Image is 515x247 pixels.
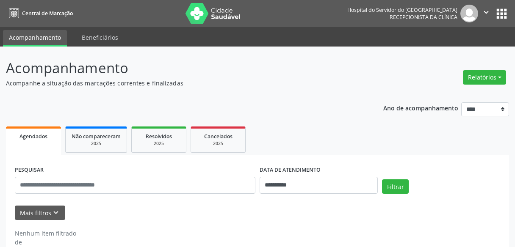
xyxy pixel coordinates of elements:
[19,133,47,140] span: Agendados
[72,133,121,140] span: Não compareceram
[51,208,61,217] i: keyboard_arrow_down
[15,229,76,238] div: Nenhum item filtrado
[3,30,67,47] a: Acompanhamento
[382,179,409,194] button: Filtrar
[260,164,321,177] label: DATA DE ATENDIMENTO
[482,8,491,17] i: 
[204,133,233,140] span: Cancelados
[6,58,358,79] p: Acompanhamento
[6,6,73,20] a: Central de Marcação
[15,164,44,177] label: PESQUISAR
[72,140,121,147] div: 2025
[138,140,180,147] div: 2025
[15,238,76,247] div: de
[390,14,457,21] span: Recepcionista da clínica
[76,30,124,45] a: Beneficiários
[197,140,239,147] div: 2025
[463,70,506,85] button: Relatórios
[15,206,65,220] button: Mais filtroskeyboard_arrow_down
[6,79,358,88] p: Acompanhe a situação das marcações correntes e finalizadas
[460,5,478,22] img: img
[478,5,494,22] button: 
[22,10,73,17] span: Central de Marcação
[383,102,458,113] p: Ano de acompanhamento
[494,6,509,21] button: apps
[146,133,172,140] span: Resolvidos
[347,6,457,14] div: Hospital do Servidor do [GEOGRAPHIC_DATA]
